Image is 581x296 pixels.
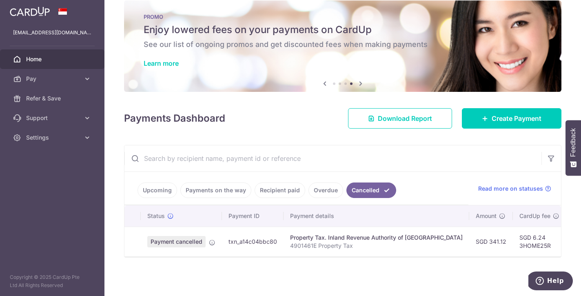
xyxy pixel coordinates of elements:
[346,182,396,198] a: Cancelled
[528,272,573,292] iframe: Opens a widget where you can find more information
[147,212,165,220] span: Status
[513,227,566,256] td: SGD 6.24 3HOME25R
[26,55,80,63] span: Home
[478,185,543,193] span: Read more on statuses
[222,227,284,256] td: txn_a14c04bbc80
[26,94,80,102] span: Refer & Save
[290,234,463,242] div: Property Tax. Inland Revenue Authority of [GEOGRAPHIC_DATA]
[13,29,91,37] p: [EMAIL_ADDRESS][DOMAIN_NAME]
[124,145,541,171] input: Search by recipient name, payment id or reference
[565,120,581,176] button: Feedback - Show survey
[26,114,80,122] span: Support
[492,114,541,123] span: Create Payment
[222,205,284,227] th: Payment ID
[144,23,542,36] h5: Enjoy lowered fees on your payments on CardUp
[570,128,577,157] span: Feedback
[348,108,452,129] a: Download Report
[180,182,251,198] a: Payments on the way
[308,182,343,198] a: Overdue
[478,185,551,193] a: Read more on statuses
[255,182,305,198] a: Recipient paid
[26,75,80,83] span: Pay
[469,227,513,256] td: SGD 341.12
[124,0,561,92] img: Latest Promos banner
[124,111,225,126] h4: Payments Dashboard
[144,40,542,49] h6: See our list of ongoing promos and get discounted fees when making payments
[147,236,206,247] span: Payment cancelled
[378,114,432,123] span: Download Report
[476,212,497,220] span: Amount
[519,212,550,220] span: CardUp fee
[144,13,542,20] p: PROMO
[144,59,179,67] a: Learn more
[462,108,561,129] a: Create Payment
[10,7,50,16] img: CardUp
[137,182,177,198] a: Upcoming
[26,134,80,142] span: Settings
[284,205,469,227] th: Payment details
[290,242,463,250] p: 4901461E Property Tax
